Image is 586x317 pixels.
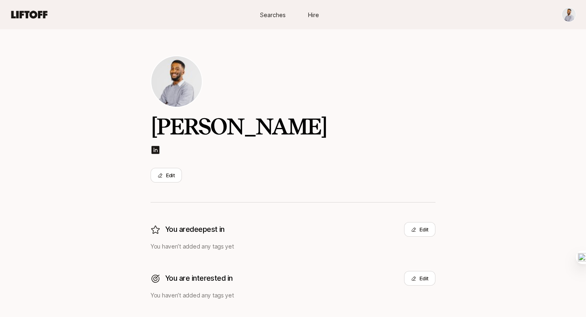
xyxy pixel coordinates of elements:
a: Hire [293,7,334,22]
button: Edit [151,168,182,183]
p: You are interested in [165,273,233,284]
p: You haven’t added any tags yet [151,242,435,251]
p: You are deepest in [165,224,225,235]
h2: [PERSON_NAME] [151,114,435,139]
button: Edit [404,271,435,286]
a: Searches [252,7,293,22]
button: Edit [404,222,435,237]
img: Joel Kanu [562,8,576,22]
span: Hire [308,11,319,19]
img: linkedin-logo [151,145,160,155]
span: Searches [260,11,286,19]
button: Joel Kanu [562,7,576,22]
img: Joel Kanu [151,56,202,107]
p: You haven’t added any tags yet [151,291,435,300]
